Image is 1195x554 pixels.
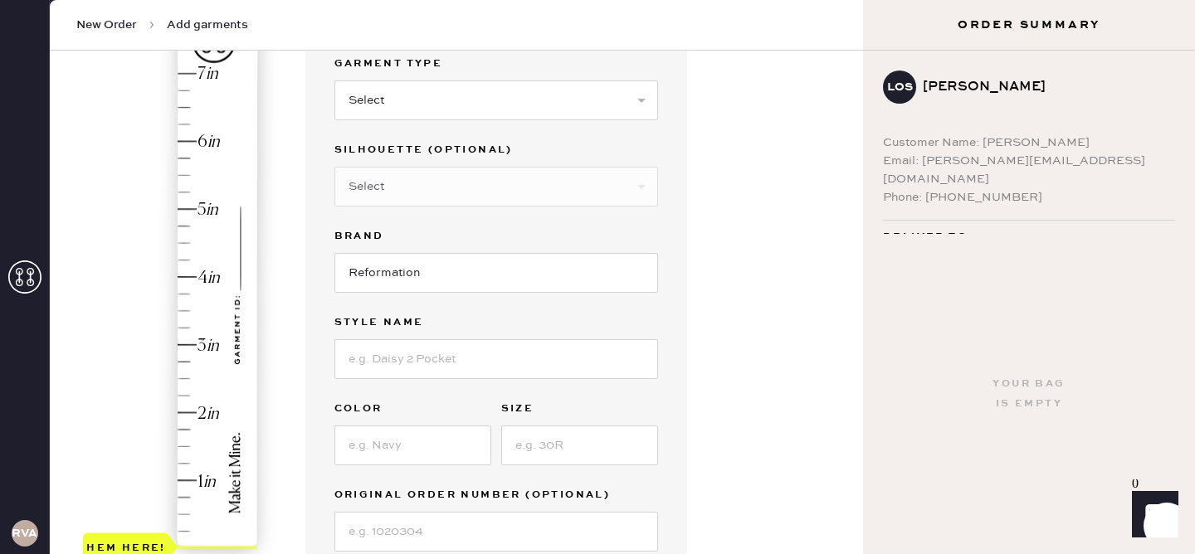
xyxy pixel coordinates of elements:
[334,226,658,246] label: Brand
[883,134,1175,152] div: Customer Name: [PERSON_NAME]
[334,253,658,293] input: Brand name
[334,313,658,333] label: Style name
[76,17,137,33] span: New Order
[167,17,248,33] span: Add garments
[887,81,913,93] h3: LOS
[334,485,658,505] label: Original Order Number (Optional)
[993,374,1065,414] div: Your bag is empty
[334,54,658,74] label: Garment Type
[206,63,218,85] div: in
[334,339,658,379] input: e.g. Daisy 2 Pocket
[501,399,658,419] label: Size
[863,17,1195,33] h3: Order Summary
[883,152,1175,188] div: Email: [PERSON_NAME][EMAIL_ADDRESS][DOMAIN_NAME]
[334,399,491,419] label: Color
[883,227,973,247] span: Deliver to:
[923,77,1162,97] div: [PERSON_NAME]
[883,188,1175,207] div: Phone: [PHONE_NUMBER]
[501,425,658,465] input: e.g. 30R
[334,512,658,552] input: e.g. 1020304
[1116,479,1188,551] iframe: Front Chat
[198,63,206,85] div: 7
[12,527,37,539] h3: RVA
[334,140,658,160] label: Silhouette (optional)
[334,425,491,465] input: e.g. Navy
